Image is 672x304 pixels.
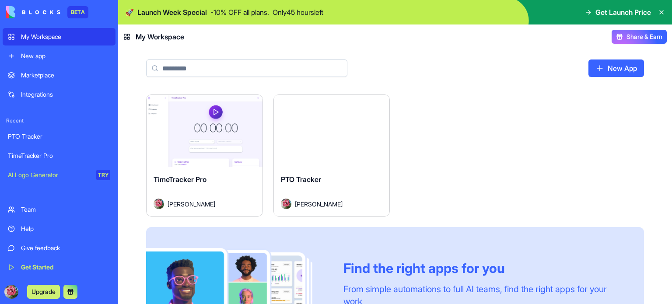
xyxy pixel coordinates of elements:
a: TimeTracker Pro [3,147,115,164]
span: TimeTracker Pro [154,175,206,184]
span: 🚀 [125,7,134,17]
p: Only 45 hours left [273,7,323,17]
div: Marketplace [21,71,110,80]
a: Team [3,201,115,218]
p: - 10 % OFF all plans. [210,7,269,17]
span: Get Launch Price [595,7,651,17]
span: [PERSON_NAME] [168,199,215,209]
div: BETA [67,6,88,18]
a: Marketplace [3,66,115,84]
span: [PERSON_NAME] [295,199,343,209]
button: Upgrade [27,285,60,299]
div: Help [21,224,110,233]
div: TimeTracker Pro [8,151,110,160]
div: Team [21,205,110,214]
img: ACg8ocJ2pz1Hz_kovcuLrSaewpxmoTbdLe_HG9OlAis2BuN3b8bbnaYZIA=s96-c [4,285,18,299]
a: TimeTracker ProAvatar[PERSON_NAME] [146,94,263,217]
span: Launch Week Special [137,7,207,17]
a: New App [588,59,644,77]
a: Give feedback [3,239,115,257]
a: Get Started [3,259,115,276]
span: PTO Tracker [281,175,321,184]
img: Avatar [154,199,164,209]
div: PTO Tracker [8,132,110,141]
button: Share & Earn [612,30,667,44]
div: AI Logo Generator [8,171,90,179]
div: Give feedback [21,244,110,252]
a: My Workspace [3,28,115,45]
a: Upgrade [27,287,60,296]
a: PTO TrackerAvatar[PERSON_NAME] [273,94,390,217]
div: Find the right apps for you [343,260,623,276]
div: New app [21,52,110,60]
a: AI Logo GeneratorTRY [3,166,115,184]
a: PTO Tracker [3,128,115,145]
a: Help [3,220,115,238]
a: Integrations [3,86,115,103]
img: Avatar [281,199,291,209]
span: My Workspace [136,31,184,42]
div: Get Started [21,263,110,272]
span: Recent [3,117,115,124]
img: logo [6,6,60,18]
div: My Workspace [21,32,110,41]
a: BETA [6,6,88,18]
a: New app [3,47,115,65]
div: TRY [96,170,110,180]
span: Share & Earn [626,32,662,41]
div: Integrations [21,90,110,99]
